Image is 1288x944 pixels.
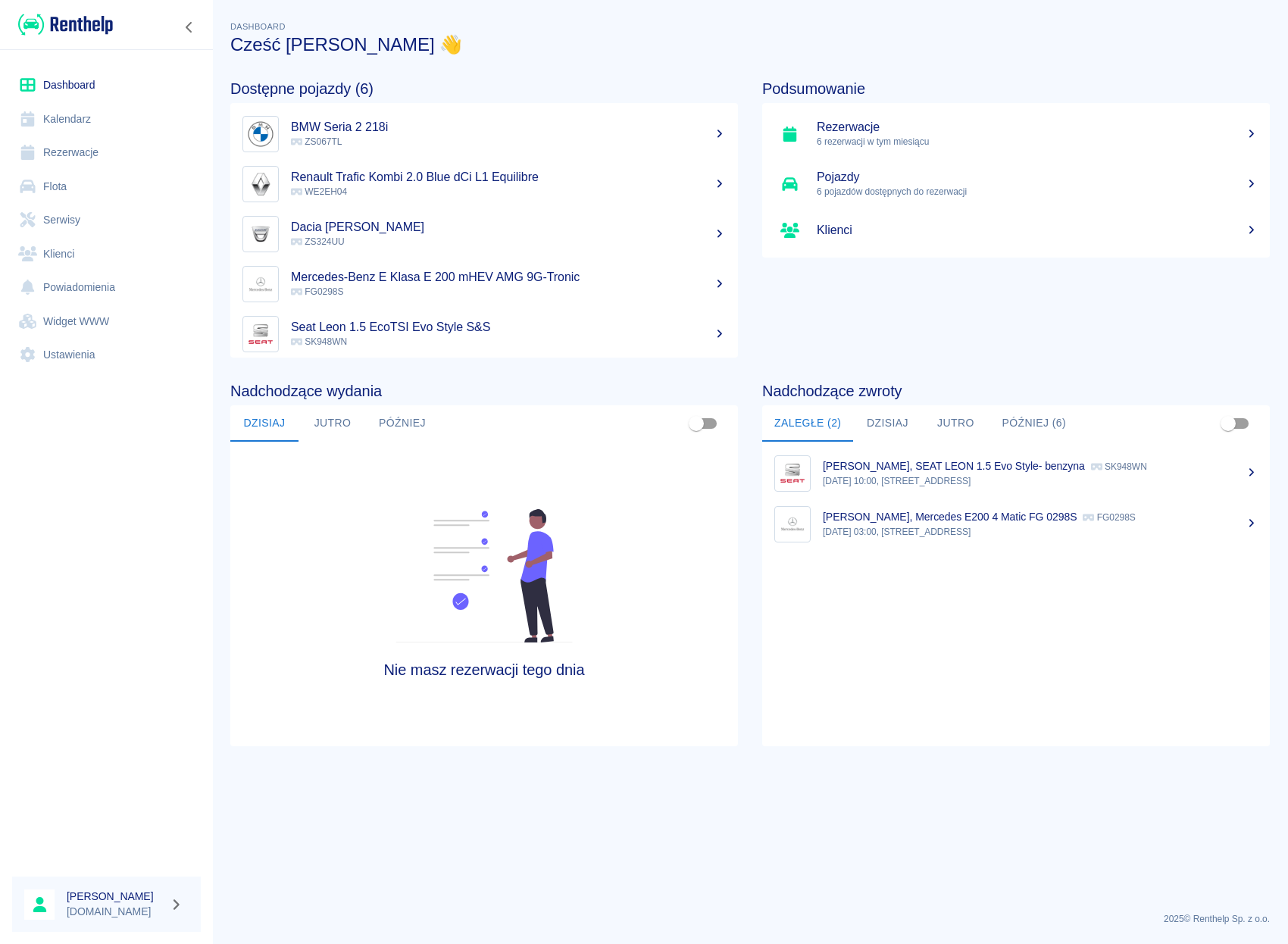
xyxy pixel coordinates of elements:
[12,203,201,237] a: Serwisy
[291,336,347,347] span: SK948WN
[817,185,1258,198] p: 6 pojazdów dostępnych do rezerwacji
[1214,409,1243,438] span: Pokaż przypisane tylko do mnie
[230,109,738,159] a: ImageBMW Seria 2 218i ZS067TL
[682,409,711,438] span: Pokaż przypisane tylko do mnie
[291,320,726,335] h5: Seat Leon 1.5 EcoTSI Evo Style S&S
[823,511,1077,523] p: [PERSON_NAME], Mercedes E200 4 Matic FG 0298S
[12,12,113,37] a: Renthelp logo
[12,102,201,136] a: Kalendarz
[386,509,582,642] img: Fleet
[246,220,275,249] img: Image
[291,170,726,185] h5: Renault Trafic Kombi 2.0 Blue dCi L1 Equilibre
[230,309,738,359] a: ImageSeat Leon 1.5 EcoTSI Evo Style S&S SK948WN
[762,499,1270,549] a: Image[PERSON_NAME], Mercedes E200 4 Matic FG 0298S FG0298S[DATE] 03:00, [STREET_ADDRESS]
[817,120,1258,135] h5: Rezerwacje
[12,305,201,339] a: Widget WWW
[230,34,1270,55] h3: Cześć [PERSON_NAME] 👋
[18,12,113,37] img: Renthelp logo
[778,510,807,539] img: Image
[12,170,201,204] a: Flota
[989,405,1078,442] button: Później (6)
[12,68,201,102] a: Dashboard
[762,405,853,442] button: Zaległe (2)
[291,286,343,297] span: FG0298S
[12,270,201,305] a: Powiadomienia
[230,259,738,309] a: ImageMercedes-Benz E Klasa E 200 mHEV AMG 9G-Tronic FG0298S
[12,237,201,271] a: Klienci
[853,405,921,442] button: Dzisiaj
[762,382,1270,400] h4: Nadchodzące zwroty
[299,405,367,442] button: Jutro
[246,120,275,148] img: Image
[291,120,726,135] h5: BMW Seria 2 218i
[367,405,438,442] button: Później
[823,460,1085,472] p: [PERSON_NAME], SEAT LEON 1.5 Evo Style- benzyna
[67,904,164,920] p: [DOMAIN_NAME]
[921,405,989,442] button: Jutro
[291,270,726,285] h5: Mercedes-Benz E Klasa E 200 mHEV AMG 9G-Tronic
[291,186,347,197] span: WE2EH04
[778,459,807,488] img: Image
[230,22,286,31] span: Dashboard
[1083,512,1135,523] p: FG0298S
[762,80,1270,98] h4: Podsumowanie
[230,405,299,442] button: Dzisiaj
[12,136,201,170] a: Rezerwacje
[246,320,275,349] img: Image
[67,889,164,904] h6: [PERSON_NAME]
[230,382,738,400] h4: Nadchodzące wydania
[1091,461,1147,472] p: SK948WN
[762,159,1270,209] a: Pojazdy6 pojazdów dostępnych do rezerwacji
[12,338,201,372] a: Ustawienia
[823,525,1258,539] p: [DATE] 03:00, [STREET_ADDRESS]
[291,236,345,247] span: ZS324UU
[762,209,1270,252] a: Klienci
[291,220,726,235] h5: Dacia [PERSON_NAME]
[817,170,1258,185] h5: Pojazdy
[246,270,275,299] img: Image
[294,661,675,679] h4: Nie masz rezerwacji tego dnia
[762,448,1270,499] a: Image[PERSON_NAME], SEAT LEON 1.5 Evo Style- benzyna SK948WN[DATE] 10:00, [STREET_ADDRESS]
[178,17,201,37] button: Zwiń nawigację
[246,170,275,198] img: Image
[291,136,342,147] span: ZS067TL
[762,109,1270,159] a: Rezerwacje6 rezerwacji w tym miesiącu
[817,223,1258,238] h5: Klienci
[823,474,1258,488] p: [DATE] 10:00, [STREET_ADDRESS]
[230,912,1270,926] p: 2025 © Renthelp Sp. z o.o.
[230,209,738,259] a: ImageDacia [PERSON_NAME] ZS324UU
[230,159,738,209] a: ImageRenault Trafic Kombi 2.0 Blue dCi L1 Equilibre WE2EH04
[817,135,1258,148] p: 6 rezerwacji w tym miesiącu
[230,80,738,98] h4: Dostępne pojazdy (6)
